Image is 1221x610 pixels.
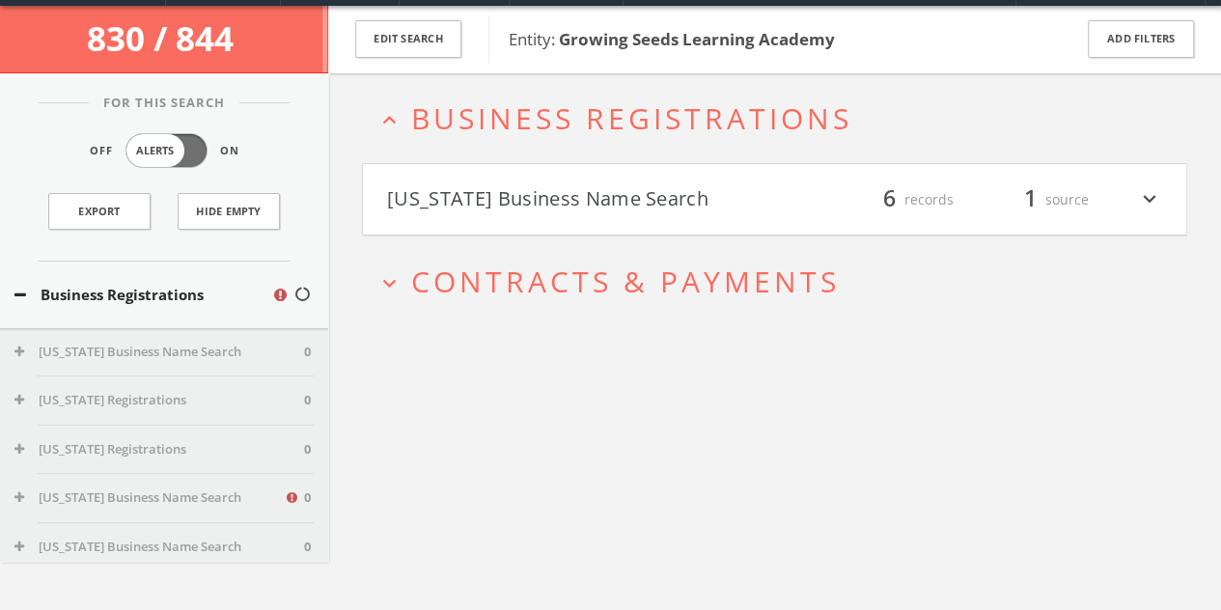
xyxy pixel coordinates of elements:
i: expand_less [376,107,402,133]
div: source [973,183,1089,216]
button: expand_moreContracts & Payments [376,265,1187,297]
span: Business Registrations [411,98,852,138]
span: 0 [304,391,311,410]
i: expand_more [376,270,402,296]
div: records [838,183,954,216]
span: 1 [1015,182,1045,216]
span: On [220,143,239,159]
span: 0 [304,440,311,459]
b: Growing Seeds Learning Academy [559,28,835,50]
button: [US_STATE] Business Name Search [14,488,284,508]
span: 0 [304,538,311,557]
span: Entity: [509,28,835,50]
button: Add Filters [1088,20,1194,58]
i: expand_more [1137,183,1162,216]
button: Edit Search [355,20,461,58]
span: 6 [874,182,904,216]
button: Hide Empty [178,193,280,230]
button: [US_STATE] Registrations [14,440,304,459]
a: Export [48,193,151,230]
button: [US_STATE] Business Name Search [14,343,304,362]
button: [US_STATE] Business Name Search [14,538,304,557]
span: Off [90,143,113,159]
button: Business Registrations [14,284,271,306]
button: [US_STATE] Business Name Search [387,183,775,216]
span: 830 / 844 [87,15,241,61]
span: 0 [304,343,311,362]
button: [US_STATE] Registrations [14,391,304,410]
span: Contracts & Payments [411,262,840,301]
span: For This Search [89,94,239,113]
button: expand_lessBusiness Registrations [376,102,1187,134]
span: 0 [304,488,311,508]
